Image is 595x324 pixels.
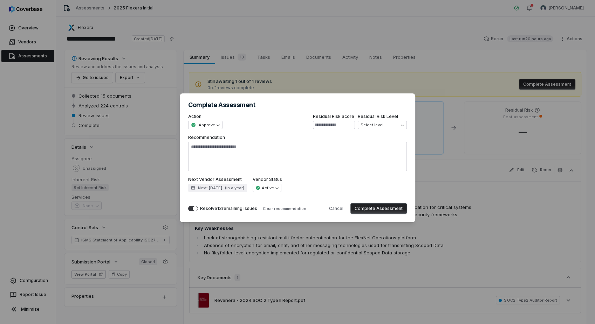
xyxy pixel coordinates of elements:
[188,102,407,108] h2: Complete Assessment
[260,204,309,213] button: Clear recommendation
[188,142,407,171] textarea: Recommendation
[188,206,198,211] button: Resolve13remaining issues
[188,177,247,182] label: Next Vendor Assessment
[253,177,282,182] label: Vendor Status
[225,185,244,191] span: ( in a year )
[200,206,257,211] div: Resolve 13 remaining issues
[358,114,407,119] label: Residual Risk Level
[188,114,223,119] label: Action
[198,185,222,191] span: Next: [DATE]
[188,184,247,192] button: Next: [DATE](in a year)
[325,203,348,214] button: Cancel
[350,203,407,214] button: Complete Assessment
[313,114,355,119] label: Residual Risk Score
[188,135,407,171] label: Recommendation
